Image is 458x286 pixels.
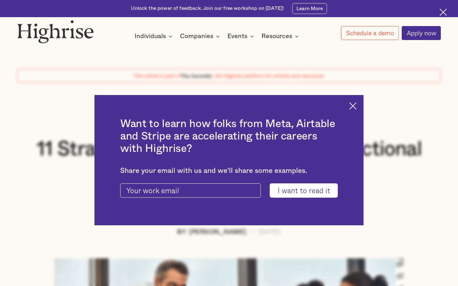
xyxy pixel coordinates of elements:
[261,32,292,40] div: Resources
[180,32,213,40] div: Companies
[227,32,256,40] div: Events
[135,32,174,40] div: Individuals
[292,3,327,14] a: Learn More
[120,183,261,198] input: Your work email
[261,32,301,40] div: Resources
[120,118,338,155] h2: Want to learn how folks from Meta, Airtable and Stripe are accelerating their careers with Highrise?
[180,32,222,40] div: Companies
[135,32,166,40] div: Individuals
[402,26,441,40] a: Apply now
[270,183,338,198] input: I want to read it
[440,9,447,16] img: Cross icon
[341,26,399,40] a: Schedule a demo
[349,102,357,110] img: Cross icon
[120,183,338,198] form: current-ascender-blog-article-modal-form
[120,167,338,175] div: Share your email with us and we'll share some examples.
[131,5,284,12] div: Unlock the power of feedback. Join our free workshop on [DATE]!
[227,32,247,40] div: Events
[17,20,94,43] img: Highrise logo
